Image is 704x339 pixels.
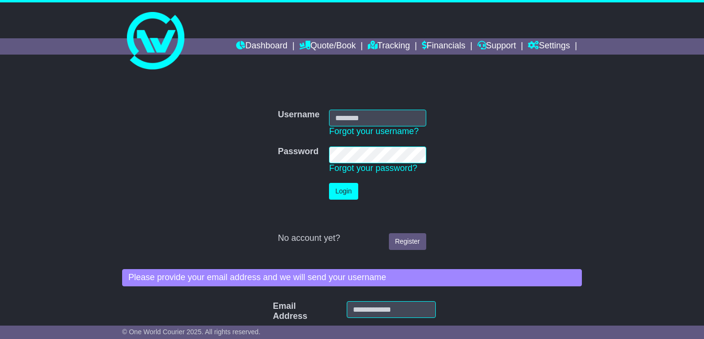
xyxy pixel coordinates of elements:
[329,163,417,173] a: Forgot your password?
[528,38,570,55] a: Settings
[329,126,419,136] a: Forgot your username?
[299,38,356,55] a: Quote/Book
[236,38,287,55] a: Dashboard
[122,269,582,286] div: Please provide your email address and we will send your username
[278,147,318,157] label: Password
[278,233,426,244] div: No account yet?
[477,38,516,55] a: Support
[329,183,358,200] button: Login
[122,328,261,336] span: © One World Courier 2025. All rights reserved.
[422,38,466,55] a: Financials
[389,233,426,250] a: Register
[368,38,410,55] a: Tracking
[278,110,319,120] label: Username
[268,301,285,322] label: Email Address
